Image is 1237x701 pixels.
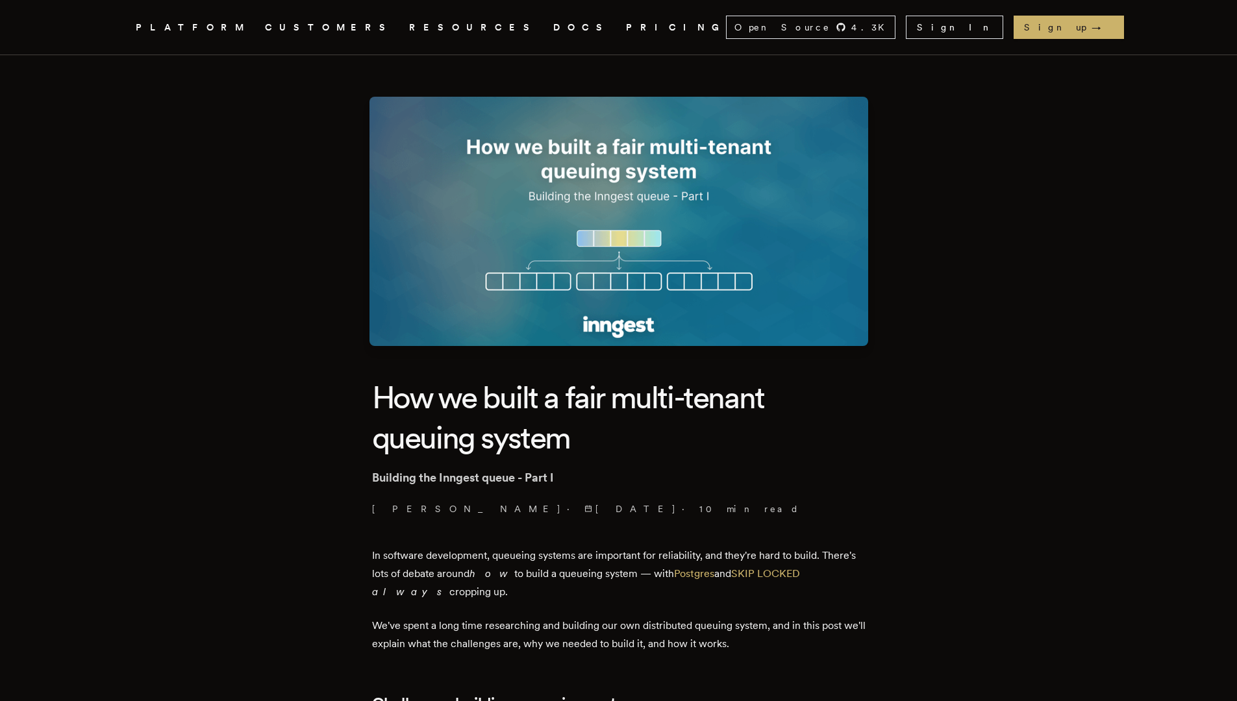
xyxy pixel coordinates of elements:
[469,567,514,580] em: how
[372,502,866,515] p: · ·
[906,16,1003,39] a: Sign In
[372,585,449,598] em: always
[369,97,868,346] img: Featured image for How we built a fair multi-tenant queuing system blog post
[372,617,866,653] p: We've spent a long time researching and building our own distributed queuing system, and in this ...
[584,502,677,515] span: [DATE]
[409,19,538,36] button: RESOURCES
[136,19,249,36] button: PLATFORM
[731,567,800,580] a: SKIP LOCKED
[734,21,831,34] span: Open Source
[372,469,866,487] p: Building the Inngest queue - Part I
[372,547,866,601] p: In software development, queueing systems are important for reliability, and they're hard to buil...
[372,502,562,515] a: [PERSON_NAME]
[1014,16,1124,39] a: Sign up
[372,377,866,458] h1: How we built a fair multi-tenant queuing system
[553,19,610,36] a: DOCS
[1092,21,1114,34] span: →
[699,502,799,515] span: 10 min read
[851,21,892,34] span: 4.3 K
[674,567,714,580] a: Postgres
[626,19,726,36] a: PRICING
[265,19,394,36] a: CUSTOMERS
